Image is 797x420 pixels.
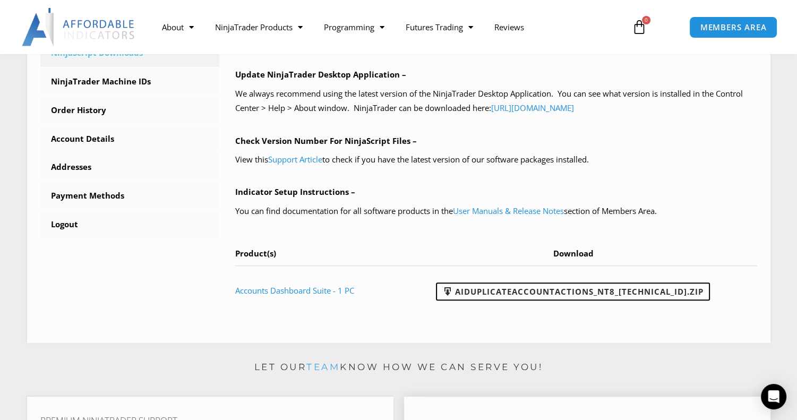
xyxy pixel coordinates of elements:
[761,384,786,409] div: Open Intercom Messenger
[235,248,276,259] span: Product(s)
[40,182,220,210] a: Payment Methods
[235,87,757,116] p: We always recommend using the latest version of the NinjaTrader Desktop Application. You can see ...
[235,186,355,197] b: Indicator Setup Instructions –
[40,211,220,238] a: Logout
[689,16,778,38] a: MEMBERS AREA
[491,102,574,113] a: [URL][DOMAIN_NAME]
[40,97,220,124] a: Order History
[27,359,770,376] p: Let our know how we can serve you!
[151,15,622,39] nav: Menu
[395,15,484,39] a: Futures Trading
[616,12,663,42] a: 0
[642,16,650,24] span: 0
[235,69,406,80] b: Update NinjaTrader Desktop Application –
[151,15,204,39] a: About
[40,153,220,181] a: Addresses
[268,154,322,165] a: Support Article
[313,15,395,39] a: Programming
[484,15,535,39] a: Reviews
[453,205,564,216] a: User Manuals & Release Notes
[436,282,710,301] a: AIDuplicateAccountActions_NT8_[TECHNICAL_ID].zip
[553,248,594,259] span: Download
[235,204,757,219] p: You can find documentation for all software products in the section of Members Area.
[235,285,354,296] a: Accounts Dashboard Suite - 1 PC
[306,362,340,372] a: team
[40,125,220,153] a: Account Details
[204,15,313,39] a: NinjaTrader Products
[22,8,136,46] img: LogoAI | Affordable Indicators – NinjaTrader
[40,68,220,96] a: NinjaTrader Machine IDs
[235,152,757,167] p: View this to check if you have the latest version of our software packages installed.
[700,23,767,31] span: MEMBERS AREA
[235,135,417,146] b: Check Version Number For NinjaScript Files –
